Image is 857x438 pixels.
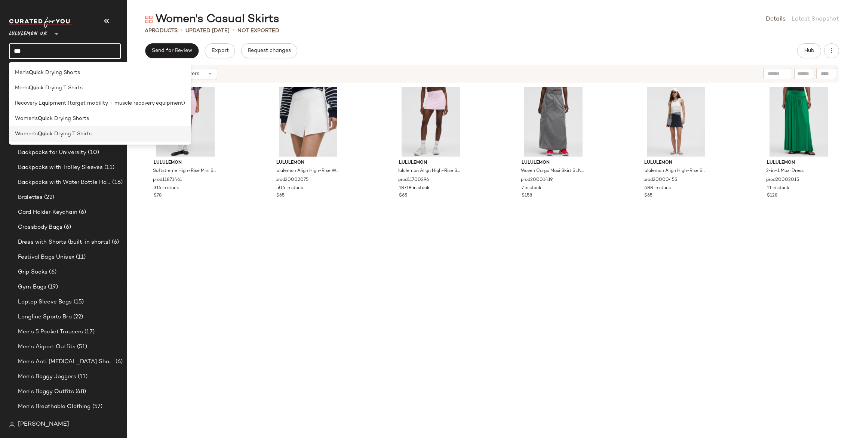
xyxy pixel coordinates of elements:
span: lululemon Align High-Rise Skirt Long [643,168,707,175]
span: Recovery E [15,99,42,107]
img: LW8AQ1S_031382_1 [638,87,714,157]
span: (48) [74,388,86,396]
span: Men's [15,69,29,77]
span: 2-in-1 Maxi Dress [766,168,804,175]
span: $158 [522,192,532,199]
span: Longline Sports Bra [18,313,72,321]
span: (22) [43,193,54,202]
span: 504 in stock [276,185,303,192]
b: Qui [29,84,38,92]
b: Qui [38,130,47,138]
span: lululemon [399,160,463,166]
span: Men's Anti [MEDICAL_DATA] Shorts [18,358,114,366]
span: Women's [15,130,38,138]
span: Gym Bags [18,283,46,292]
a: Details [766,15,786,24]
div: Products [145,27,178,35]
button: Send for Review [145,43,199,58]
span: [PERSON_NAME] [18,420,69,429]
span: Backpacks with Trolley Sleeves [18,163,103,172]
span: prod20001419 [521,177,553,183]
span: lululemon [154,160,217,166]
span: $78 [154,192,162,199]
span: Men's Baggy Outfits [18,388,74,396]
span: (11) [74,253,86,262]
span: prod20002075 [276,177,308,183]
span: pment (target mobility + muscle recovery equipment) [50,99,185,107]
span: (16) [111,178,123,187]
span: $128 [767,192,777,199]
span: lululemon [644,160,708,166]
span: (51) [76,343,87,351]
span: (6) [110,238,119,247]
span: ck Drying T Shirts [38,84,83,92]
span: $65 [276,192,285,199]
span: Softstreme High-Rise Mini Skirt [153,168,216,175]
span: prod20000455 [643,177,677,183]
p: updated [DATE] [185,27,230,35]
span: (6) [47,268,56,277]
span: (15) [72,298,84,306]
span: (57) [91,402,103,411]
span: Lululemon UK [9,25,47,39]
span: • [181,26,182,35]
span: • [233,26,234,35]
b: Qui [38,115,47,123]
img: LW8ALWS_070105_1 [393,87,469,157]
button: Request changes [241,43,297,58]
span: $65 [399,192,407,199]
img: LW1FFRS_062468_1 [761,87,836,157]
span: prod11871461 [153,177,182,183]
span: (11) [103,163,114,172]
span: 18718 in stock [399,185,430,192]
p: Not Exported [237,27,279,35]
span: 11 in stock [767,185,789,192]
span: lululemon [767,160,830,166]
span: 7 in stock [522,185,541,192]
span: (11) [76,373,88,381]
button: Hub [797,43,821,58]
span: Backpacks with Water Bottle Holder [18,178,111,187]
span: Grip Socks [18,268,47,277]
span: (19) [46,283,58,292]
span: lululemon Align High-Rise Wrap-Front Skirt [276,168,339,175]
span: (6) [62,223,71,232]
span: Dress with Shorts (built-in shorts) [18,238,110,247]
span: (6) [77,208,86,217]
span: Men's Breathable Clothing [18,402,91,411]
span: 488 in stock [644,185,671,192]
img: svg%3e [145,16,153,23]
img: LW8AOLS_035956_1 [516,87,591,157]
span: Laptop Sleeve Bags [18,298,72,306]
div: Women's Casual Skirts [145,12,279,27]
span: Men's [15,84,29,92]
span: lululemon Align High-Rise Skirt [398,168,462,175]
span: Men's Airport Outfits [18,343,76,351]
span: Filters [184,70,199,78]
span: Woven Cargo Maxi Skirt SLNSH Collection [521,168,584,175]
span: Men's 5 Pocket Trousers [18,328,83,336]
button: Export [205,43,235,58]
img: cfy_white_logo.C9jOOHJF.svg [9,17,73,28]
b: qui [42,99,50,107]
span: ck Drying Shorts [38,69,80,77]
span: Send for Review [151,48,192,54]
span: Backpacks for University [18,148,86,157]
b: Qui [29,69,38,77]
span: Crossbody Bags [18,223,62,232]
span: (17) [83,328,95,336]
span: $65 [644,192,652,199]
span: 316 in stock [154,185,179,192]
span: Card Holder Keychain [18,208,77,217]
span: (22) [72,313,83,321]
span: lululemon [276,160,340,166]
span: ck Drying Shorts [47,115,89,123]
span: (10) [86,148,99,157]
span: Request changes [248,48,291,54]
img: LW8AO2S_0002_1 [270,87,346,157]
span: 6 [145,28,148,34]
span: Women's [15,115,38,123]
span: Festival Bags Unisex [18,253,74,262]
img: svg%3e [9,422,15,428]
span: ck Drying T Shirts [47,130,92,138]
